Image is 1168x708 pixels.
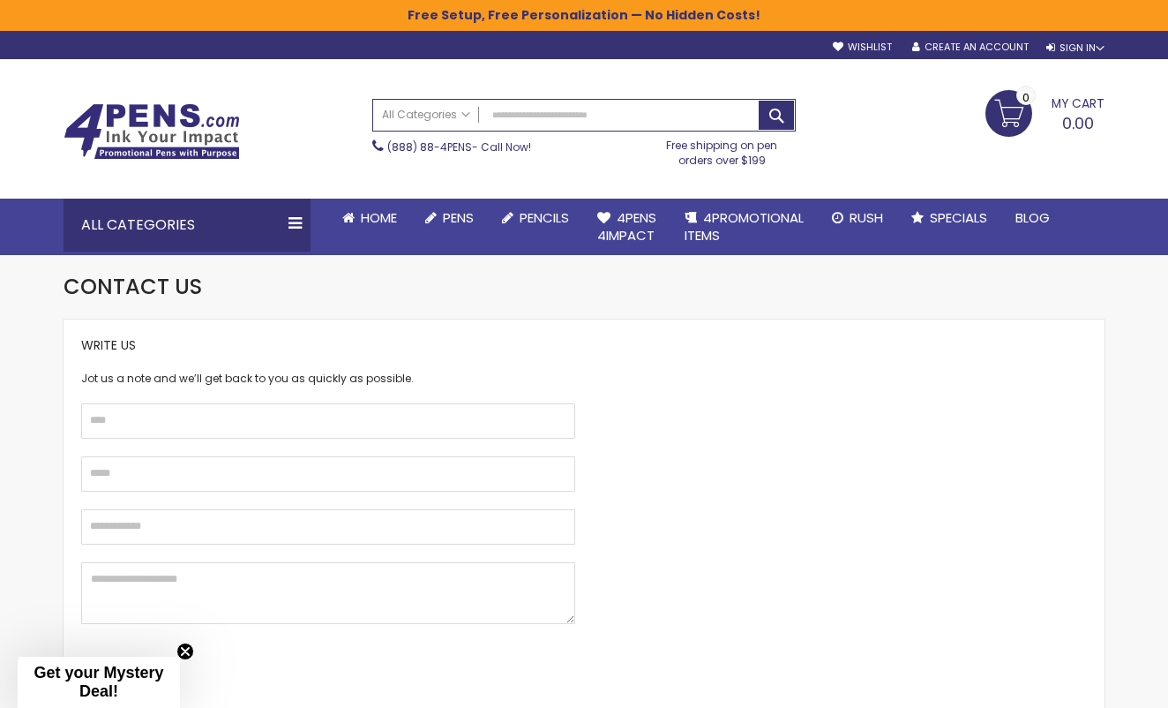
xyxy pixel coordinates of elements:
span: Get your Mystery Deal! [34,664,163,700]
span: 0 [1022,89,1029,106]
a: Pens [411,199,488,237]
img: 4Pens Custom Pens and Promotional Products [64,103,240,160]
span: Blog [1015,208,1050,227]
a: Specials [897,199,1001,237]
a: All Categories [373,100,479,129]
div: All Categories [64,199,311,252]
a: Blog [1001,199,1064,237]
span: - Call Now! [387,139,531,154]
span: Home [361,208,397,227]
div: Get your Mystery Deal!Close teaser [18,657,180,708]
div: Free shipping on pen orders over $199 [648,132,797,167]
a: 4Pens4impact [583,199,670,256]
a: Home [328,199,411,237]
span: 0.00 [1062,112,1094,134]
span: Write Us [81,336,136,354]
a: Rush [818,199,897,237]
span: Specials [930,208,987,227]
span: Pens [443,208,474,227]
span: 4Pens 4impact [597,208,656,245]
span: 4PROMOTIONAL ITEMS [685,208,804,245]
a: Create an Account [912,41,1029,54]
button: Close teaser [176,643,194,660]
div: Sign In [1046,41,1104,55]
span: Rush [850,208,883,227]
span: Pencils [520,208,569,227]
div: Jot us a note and we’ll get back to you as quickly as possible. [81,372,575,386]
a: Pencils [488,199,583,237]
a: Wishlist [833,41,892,54]
a: 0.00 0 [985,90,1104,134]
span: Contact Us [64,272,202,301]
span: All Categories [382,108,470,122]
iframe: Recensioni dei clienti su Google [1022,660,1168,708]
a: 4PROMOTIONALITEMS [670,199,818,256]
a: (888) 88-4PENS [387,139,472,154]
